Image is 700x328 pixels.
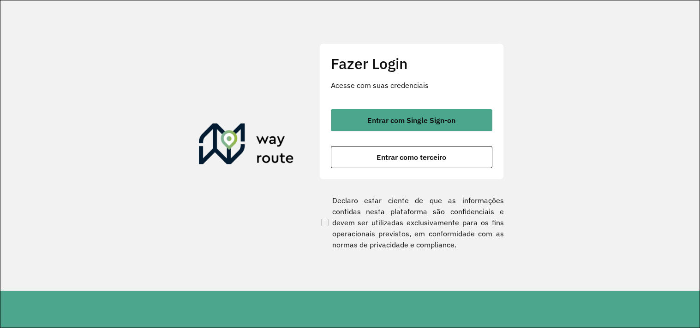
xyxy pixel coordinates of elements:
[199,123,294,168] img: Roteirizador AmbevTech
[331,80,492,91] p: Acesse com suas credenciais
[331,146,492,168] button: button
[367,117,455,124] span: Entrar com Single Sign-on
[377,153,446,161] span: Entrar como terceiro
[319,195,504,250] label: Declaro estar ciente de que as informações contidas nesta plataforma são confidenciais e devem se...
[331,55,492,72] h2: Fazer Login
[331,109,492,131] button: button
